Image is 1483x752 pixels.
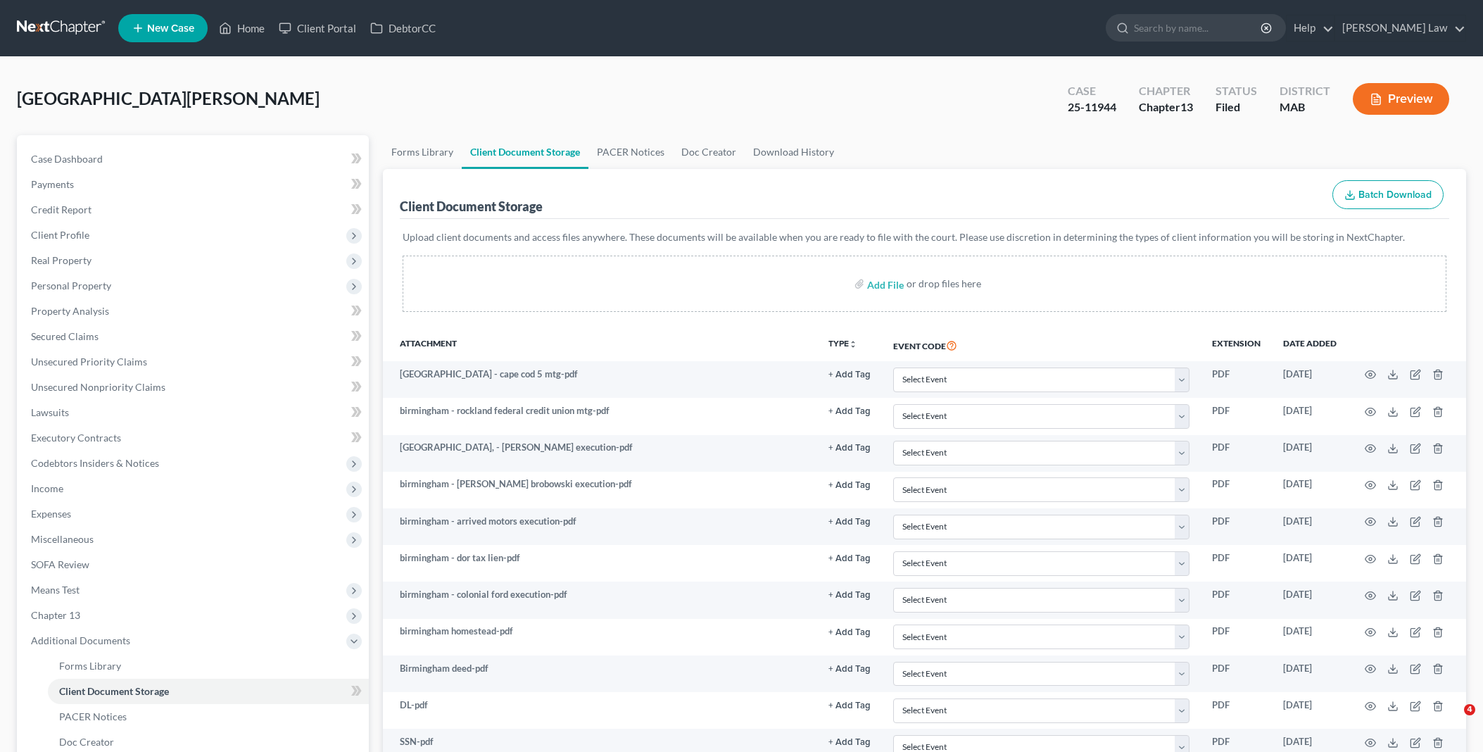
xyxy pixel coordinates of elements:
a: Client Document Storage [462,135,588,169]
span: PACER Notices [59,710,127,722]
button: + Add Tag [828,444,871,453]
th: Date added [1272,329,1348,361]
button: + Add Tag [828,481,871,490]
span: 13 [1180,100,1193,113]
span: Income [31,482,63,494]
button: + Add Tag [828,665,871,674]
span: Unsecured Priority Claims [31,356,147,368]
span: Client Document Storage [59,685,169,697]
span: Unsecured Nonpriority Claims [31,381,165,393]
td: [GEOGRAPHIC_DATA], - [PERSON_NAME] execution-pdf [383,435,817,472]
span: Personal Property [31,280,111,292]
div: Chapter [1139,83,1193,99]
span: Miscellaneous [31,533,94,545]
td: [DATE] [1272,435,1348,472]
span: Additional Documents [31,634,130,646]
div: Filed [1216,99,1257,115]
td: [DATE] [1272,692,1348,729]
div: MAB [1280,99,1330,115]
input: Search by name... [1134,15,1263,41]
div: 25-11944 [1068,99,1116,115]
a: Client Portal [272,15,363,41]
td: [GEOGRAPHIC_DATA] - cape cod 5 mtg-pdf [383,361,817,398]
a: + Add Tag [828,625,871,638]
a: + Add Tag [828,588,871,601]
td: birmingham homestead-pdf [383,619,817,656]
a: Forms Library [48,653,369,679]
a: Credit Report [20,197,369,223]
button: + Add Tag [828,407,871,416]
span: Property Analysis [31,305,109,317]
button: + Add Tag [828,591,871,600]
td: PDF [1201,398,1272,434]
span: Codebtors Insiders & Notices [31,457,159,469]
th: Event Code [882,329,1201,361]
th: Attachment [383,329,817,361]
iframe: Intercom live chat [1435,704,1469,738]
button: + Add Tag [828,628,871,637]
div: District [1280,83,1330,99]
span: [GEOGRAPHIC_DATA][PERSON_NAME] [17,88,320,108]
a: Help [1287,15,1334,41]
td: DL-pdf [383,692,817,729]
td: [DATE] [1272,656,1348,692]
a: Executory Contracts [20,425,369,451]
td: birmingham - rockland federal credit union mtg-pdf [383,398,817,434]
td: [DATE] [1272,472,1348,508]
button: + Add Tag [828,518,871,527]
td: PDF [1201,508,1272,545]
td: PDF [1201,435,1272,472]
a: Home [212,15,272,41]
a: Client Document Storage [48,679,369,704]
th: Extension [1201,329,1272,361]
td: birmingham - arrived motors execution-pdf [383,508,817,545]
span: Client Profile [31,229,89,241]
div: Case [1068,83,1116,99]
div: Chapter [1139,99,1193,115]
a: Payments [20,172,369,197]
button: + Add Tag [828,738,871,747]
td: birmingham - dor tax lien-pdf [383,545,817,582]
td: [DATE] [1272,398,1348,434]
span: 4 [1464,704,1475,715]
span: Doc Creator [59,736,114,748]
span: Secured Claims [31,330,99,342]
p: Upload client documents and access files anywhere. These documents will be available when you are... [403,230,1446,244]
a: DebtorCC [363,15,443,41]
td: [DATE] [1272,361,1348,398]
button: + Add Tag [828,701,871,710]
span: Payments [31,178,74,190]
a: Forms Library [383,135,462,169]
td: PDF [1201,692,1272,729]
td: [DATE] [1272,582,1348,618]
a: + Add Tag [828,441,871,454]
a: + Add Tag [828,735,871,748]
div: Client Document Storage [400,198,543,215]
td: PDF [1201,656,1272,692]
span: SOFA Review [31,558,89,570]
td: PDF [1201,545,1272,582]
a: SOFA Review [20,552,369,577]
td: [DATE] [1272,508,1348,545]
button: TYPEunfold_more [828,339,857,349]
button: + Add Tag [828,554,871,563]
td: Birmingham deed-pdf [383,656,817,692]
a: Property Analysis [20,299,369,324]
button: Preview [1353,83,1449,115]
span: Real Property [31,254,91,266]
span: Expenses [31,508,71,520]
a: + Add Tag [828,515,871,528]
td: [DATE] [1272,545,1348,582]
a: + Add Tag [828,368,871,381]
span: Chapter 13 [31,609,80,621]
a: + Add Tag [828,698,871,712]
div: or drop files here [907,277,981,291]
div: Status [1216,83,1257,99]
td: birmingham - colonial ford execution-pdf [383,582,817,618]
td: PDF [1201,619,1272,656]
a: + Add Tag [828,404,871,418]
a: Download History [745,135,843,169]
a: PACER Notices [48,704,369,729]
button: + Add Tag [828,370,871,380]
span: Executory Contracts [31,432,121,444]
